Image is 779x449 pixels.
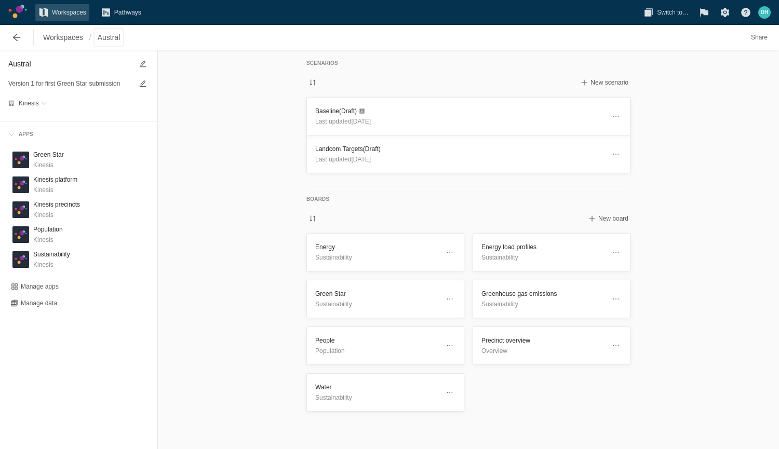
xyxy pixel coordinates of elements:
div: K [12,201,29,218]
p: Sustainability [481,299,605,309]
textarea: Austral [8,58,132,70]
h3: Kinesis platform [33,174,77,185]
p: Sustainability [315,299,439,309]
p: Kinesis [33,210,80,220]
h3: People [315,335,439,346]
button: New board [586,212,630,225]
button: Manage data [8,297,59,309]
h3: Green Star [315,289,439,299]
button: Manage apps [8,280,61,293]
a: WaterSustainability [306,373,464,412]
span: New board [598,214,628,223]
p: Kinesis [33,185,77,195]
p: Sustainability [481,252,605,263]
a: Energy load profilesSustainability [473,233,630,271]
span: Last updated [DATE] [315,156,371,163]
h5: Boards [306,195,630,204]
a: Landcom Targets(Draft)Last updated[DATE] [306,135,630,173]
textarea: Version 1 for first Green Star submission [8,77,132,90]
a: EnergySustainability [306,233,464,271]
h3: Water [315,382,439,392]
span: Manage data [21,299,57,307]
a: Green StarSustainability [306,280,464,318]
span: Switch to… [657,7,689,18]
span: Last updated [DATE] [315,118,371,125]
h3: Precinct overview [481,335,605,346]
p: Sustainability [315,252,439,263]
h3: Population [33,224,63,235]
button: Kinesis [19,98,47,108]
div: DH [758,6,771,19]
h3: Sustainability [33,249,70,260]
a: Workspaces [40,29,86,46]
p: Kinesis [33,160,64,170]
span: New scenario [590,78,628,87]
span: Workspaces [43,32,83,43]
p: Population [315,346,439,356]
a: Precinct overviewOverview [473,326,630,365]
span: Austral [98,32,120,43]
button: Share [748,29,771,46]
div: KKinesis logoGreen StarKinesis [8,147,149,172]
a: Austral [95,29,124,46]
a: Workspaces [35,4,89,21]
h3: Greenhouse gas emissions [481,289,605,299]
span: Share [751,32,768,43]
p: Kinesis [33,235,63,245]
div: K [12,251,29,268]
h5: Scenarios [306,59,630,68]
h3: Kinesis precincts [33,199,80,210]
span: / [86,29,95,46]
h3: Green Star [33,149,64,160]
span: Pathways [114,7,141,18]
div: KKinesis logoSustainabilityKinesis [8,247,149,272]
div: KKinesis logoKinesis precinctsKinesis [8,197,149,222]
a: Greenhouse gas emissionsSustainability [473,280,630,318]
div: K [12,226,29,243]
p: Overview [481,346,605,356]
div: KKinesis logoKinesis platformKinesis [8,172,149,197]
a: Baseline(Draft)Last updated[DATE] [306,97,630,135]
span: Kinesis [19,100,39,106]
span: Workspaces [52,7,86,18]
a: Pathways [98,4,144,21]
div: Apps [15,130,33,139]
div: K [12,176,29,193]
p: Sustainability [315,392,439,403]
h3: Baseline (Draft) [315,106,605,116]
div: Manage apps [21,282,59,291]
div: KKinesis logoPopulationKinesis [8,222,149,247]
nav: Breadcrumb [40,29,123,46]
h3: Energy [315,242,439,252]
div: K [12,152,29,168]
button: New scenario [578,76,630,89]
h3: Landcom Targets (Draft) [315,144,605,154]
button: Switch to… [640,4,692,21]
h3: Energy load profiles [481,242,605,252]
p: Kinesis [33,260,70,270]
a: PeoplePopulation [306,326,464,365]
div: Apps [4,126,153,143]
